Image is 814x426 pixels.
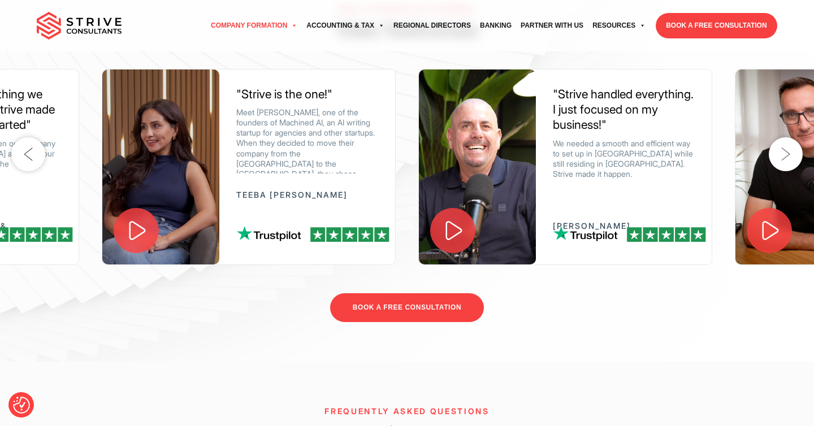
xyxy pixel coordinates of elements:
button: Previous [11,137,45,171]
img: Revisit consent button [13,397,30,414]
a: Accounting & Tax [302,10,389,41]
a: Regional Directors [389,10,475,41]
p: We needed a smooth and efficient way to set up in [GEOGRAPHIC_DATA] while still residing in [GEOG... [553,138,695,180]
a: BOOK A FREE CONSULTATION [330,293,484,322]
p: [PERSON_NAME] [553,221,695,230]
img: tp-review.png [553,225,706,242]
a: Resources [588,10,650,41]
a: Company Formation [206,10,302,41]
p: Meet [PERSON_NAME], one of the founders of Machined AI, an AI writing startup for agencies and ot... [236,107,378,190]
a: BOOK A FREE CONSULTATION [656,13,777,38]
img: tp-review.png [237,225,389,242]
a: Banking [475,10,516,41]
div: "Strive is the one!" [236,86,378,102]
div: "Strive handled everything. I just focused on my business!" [553,86,695,133]
button: Next [769,137,803,171]
p: Teeba [PERSON_NAME] [236,190,378,199]
a: Partner with Us [516,10,588,41]
button: Consent Preferences [13,397,30,414]
img: main-logo.svg [37,12,122,40]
